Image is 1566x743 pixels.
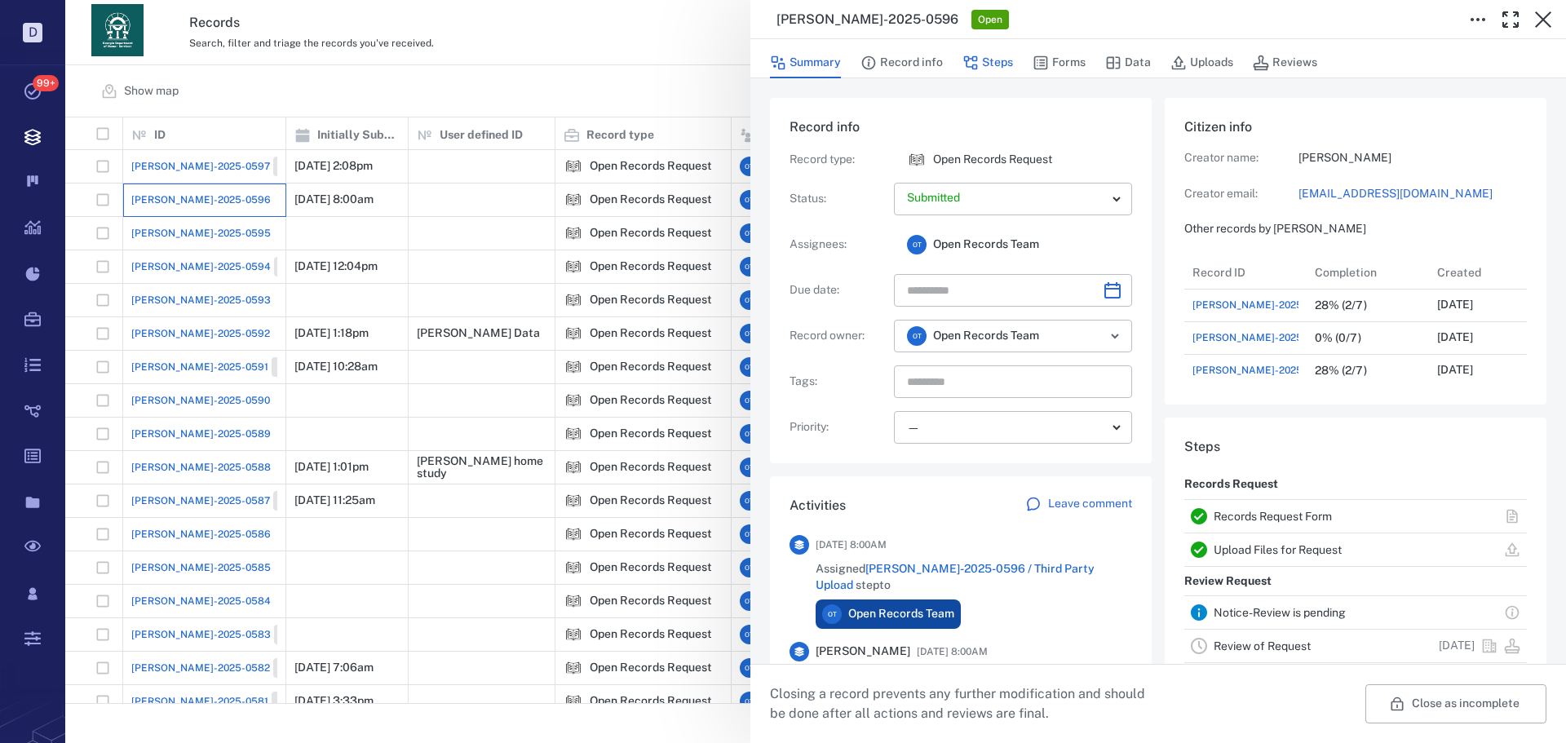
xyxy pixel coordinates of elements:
p: Open Records Request [933,152,1052,168]
h3: [PERSON_NAME]-2025-0596 [776,10,958,29]
div: Completion [1315,250,1377,295]
span: [PERSON_NAME] [816,643,910,660]
p: D [23,23,42,42]
h6: Activities [790,496,846,515]
div: Created [1437,250,1481,295]
button: Toggle Fullscreen [1494,3,1527,36]
a: Records Request Form [1214,510,1332,523]
button: Toggle to Edit Boxes [1462,3,1494,36]
button: Steps [962,47,1013,78]
div: Citizen infoCreator name:[PERSON_NAME]Creator email:[EMAIL_ADDRESS][DOMAIN_NAME]Other records by ... [1165,98,1546,418]
button: Summary [770,47,841,78]
div: Record infoRecord type:icon Open Records RequestOpen Records RequestStatus:Assignees:OTOpen Recor... [770,98,1152,476]
a: [PERSON_NAME]-2025-0596 / Third Party Upload [816,562,1095,591]
p: Due date : [790,282,887,299]
div: Completion [1307,256,1429,289]
span: [PERSON_NAME]-2025-0582 [1192,363,1331,378]
div: Created [1429,256,1551,289]
span: Open [975,13,1006,27]
p: Tags : [790,374,887,390]
button: Close as incomplete [1365,684,1546,723]
a: [EMAIL_ADDRESS][DOMAIN_NAME] [1298,186,1527,202]
p: Status : [790,191,887,207]
button: Close [1527,3,1559,36]
a: [PERSON_NAME]-2025-0583 [1192,328,1380,347]
div: 28% (2/7) [1315,365,1367,377]
p: Other records by [PERSON_NAME] [1184,221,1527,237]
button: Data [1105,47,1151,78]
div: 0% (0/7) [1315,332,1361,344]
a: Upload Files for Request [1214,543,1342,556]
p: Creator email: [1184,186,1298,202]
span: [PERSON_NAME]-2025-0583 [1192,330,1332,345]
a: Review of Request [1214,639,1311,652]
button: Record info [860,47,943,78]
p: [DATE] [1437,297,1473,313]
p: [PERSON_NAME] [1298,150,1527,166]
p: Review Request [1184,567,1272,596]
img: icon Open Records Request [907,150,927,170]
p: Record type : [790,152,887,168]
span: Open Records Team [933,237,1039,253]
button: Forms [1033,47,1086,78]
button: Open [1104,325,1126,347]
p: Closing a record prevents any further modification and should be done after all actions and revie... [770,684,1158,723]
p: Records Request [1184,470,1278,499]
p: [DATE] [1439,638,1475,654]
span: Assigned step to [816,561,1132,593]
div: — [907,418,1106,437]
div: Open Records Request [907,150,927,170]
h6: Steps [1184,437,1527,457]
p: Record owner : [790,328,887,344]
div: Record ID [1192,250,1245,295]
span: [DATE] 8:00AM [816,535,887,555]
p: Leave comment [1048,496,1132,512]
p: [DATE] [1437,329,1473,346]
button: Uploads [1170,47,1233,78]
h6: Record info [790,117,1132,137]
div: Record ID [1184,256,1307,289]
div: O T [907,235,927,254]
div: O T [822,604,842,624]
h6: Citizen info [1184,117,1527,137]
button: Choose date [1096,274,1129,307]
span: Help [37,11,70,26]
a: Leave comment [1025,496,1132,515]
span: Open Records Team [848,606,954,622]
a: [PERSON_NAME]-2025-0582 [1192,360,1379,380]
a: Notice-Review is pending [1214,606,1346,619]
p: Assignees : [790,237,887,253]
span: Open Records Team [933,328,1039,344]
div: O T [907,326,927,346]
span: 99+ [33,75,59,91]
span: [DATE] 8:00AM [917,642,988,661]
div: 28% (2/7) [1315,299,1367,312]
p: [DATE] [1437,362,1473,378]
p: Creator name: [1184,150,1298,166]
button: Reviews [1253,47,1317,78]
p: Submitted [907,190,1106,206]
p: Priority : [790,419,887,436]
a: [PERSON_NAME]-2025-0596 [1192,298,1332,312]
